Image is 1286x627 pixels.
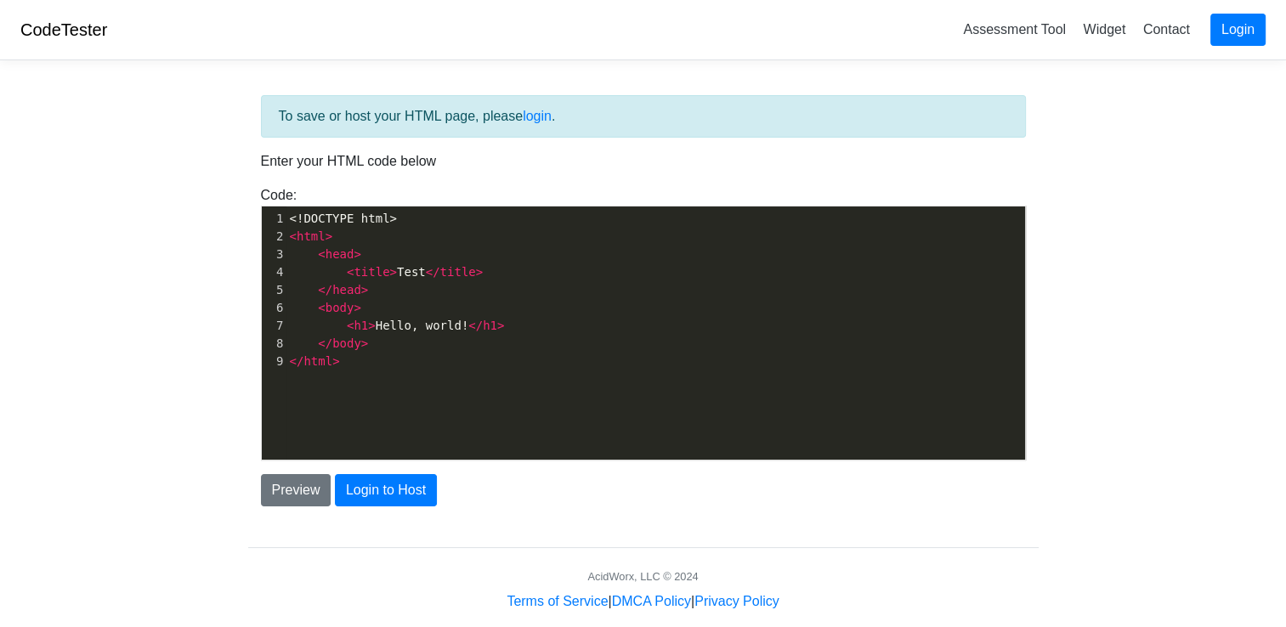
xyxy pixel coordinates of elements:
[476,265,483,279] span: >
[262,317,286,335] div: 7
[347,265,354,279] span: <
[326,247,354,261] span: head
[507,591,779,612] div: | |
[262,228,286,246] div: 2
[262,210,286,228] div: 1
[248,185,1039,460] div: Code:
[1076,15,1132,43] a: Widget
[326,301,354,314] span: body
[361,336,368,350] span: >
[290,229,297,243] span: <
[326,229,332,243] span: >
[290,354,304,368] span: </
[262,353,286,370] div: 9
[318,283,332,297] span: </
[290,319,505,332] span: Hello, world!
[956,15,1073,43] a: Assessment Tool
[468,319,483,332] span: </
[261,474,331,506] button: Preview
[390,265,397,279] span: >
[318,247,325,261] span: <
[335,474,437,506] button: Login to Host
[262,299,286,317] div: 6
[262,335,286,353] div: 8
[354,319,368,332] span: h1
[290,212,397,225] span: <!DOCTYPE html>
[262,263,286,281] div: 4
[20,20,107,39] a: CodeTester
[612,594,691,608] a: DMCA Policy
[303,354,332,368] span: html
[694,594,779,608] a: Privacy Policy
[347,319,354,332] span: <
[318,301,325,314] span: <
[262,246,286,263] div: 3
[507,594,608,608] a: Terms of Service
[426,265,440,279] span: </
[1136,15,1197,43] a: Contact
[483,319,497,332] span: h1
[318,336,332,350] span: </
[354,301,360,314] span: >
[332,283,361,297] span: head
[361,283,368,297] span: >
[261,151,1026,172] p: Enter your HTML code below
[368,319,375,332] span: >
[354,247,360,261] span: >
[523,109,552,123] a: login
[290,265,484,279] span: Test
[262,281,286,299] div: 5
[587,568,698,585] div: AcidWorx, LLC © 2024
[354,265,389,279] span: title
[497,319,504,332] span: >
[1210,14,1266,46] a: Login
[261,95,1026,138] div: To save or host your HTML page, please .
[297,229,326,243] span: html
[440,265,476,279] span: title
[332,336,361,350] span: body
[332,354,339,368] span: >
